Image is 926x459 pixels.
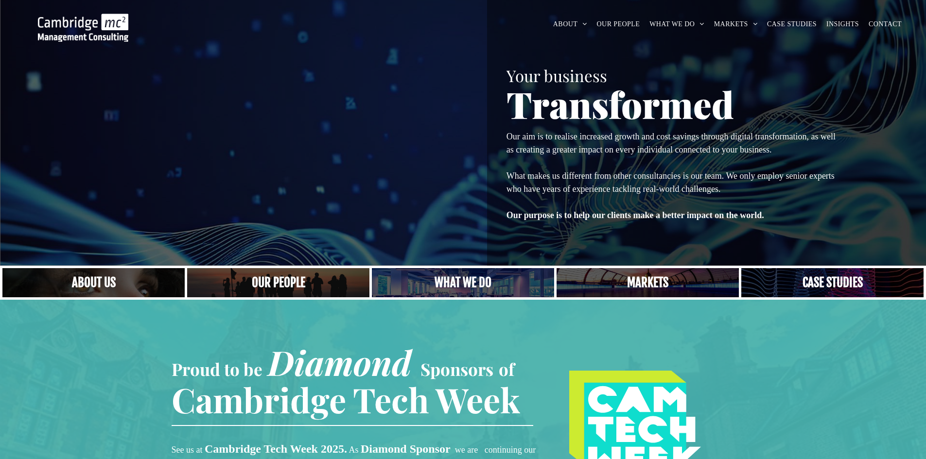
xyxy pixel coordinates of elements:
[205,442,347,455] strong: Cambridge Tech Week 2025.
[372,268,554,297] a: A yoga teacher lifting his whole body off the ground in the peacock pose
[268,339,412,385] span: Diamond
[548,17,592,32] a: ABOUT
[187,268,369,297] a: A crowd in silhouette at sunset, on a rise or lookout point
[455,445,478,455] span: we are
[172,357,262,380] span: Proud to be
[38,14,128,42] img: Go to Homepage
[349,445,358,455] span: As
[709,17,762,32] a: MARKETS
[507,80,734,128] span: Transformed
[645,17,709,32] a: WHAT WE DO
[420,357,493,380] span: Sponsors
[507,132,836,154] span: Our aim is to realise increased growth and cost savings through digital transformation, as well a...
[507,171,835,194] span: What makes us different from other consultancies is our team. We only employ senior experts who h...
[172,376,520,422] span: Cambridge Tech Week
[507,210,764,220] strong: Our purpose is to help our clients make a better impact on the world.
[821,17,864,32] a: INSIGHTS
[499,357,514,380] span: of
[864,17,907,32] a: CONTACT
[361,442,451,455] strong: Diamond Sponsor
[592,17,645,32] a: OUR PEOPLE
[762,17,821,32] a: CASE STUDIES
[2,268,185,297] a: Close up of woman's face, centered on her eyes
[172,445,203,455] span: See us at
[507,65,607,86] span: Your business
